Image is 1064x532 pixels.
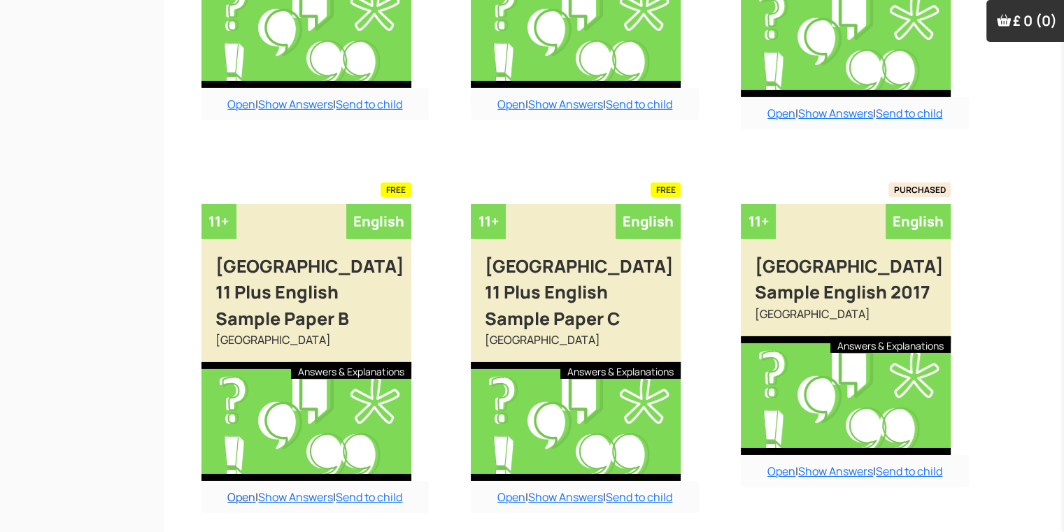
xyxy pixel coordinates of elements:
a: Show Answers [798,106,873,121]
div: 11+ [471,204,506,239]
div: Answer: _________________ [2] [285,482,408,491]
div: English [616,204,681,239]
span: £ 0 (0) [1013,11,1057,30]
span: FREE [381,182,411,196]
span: FREE [651,182,681,196]
a: Send to child [876,463,942,479]
div: 4 [122,512,125,517]
a: Show Answers [258,489,333,505]
a: Open [497,489,525,505]
div: 327 [121,215,135,224]
div: English [886,204,951,239]
div: 3. [93,312,100,321]
div: Answers & Explanations [560,362,681,379]
div: 2. [93,215,100,224]
div: | | [201,481,430,513]
div: (SHOW YOUR WORKING) [175,92,324,103]
a: Show Answers [798,463,873,479]
div: [GEOGRAPHIC_DATA] 11 Plus English Sample Paper C [471,239,681,332]
div: | | [741,455,969,487]
a: Show Answers [528,489,603,505]
a: Show Answers [258,96,333,112]
div: − [137,215,143,224]
div: [GEOGRAPHIC_DATA] [471,331,681,362]
a: Show Answers [528,96,603,112]
a: Send to child [336,96,402,112]
div: [GEOGRAPHIC_DATA] [201,331,411,362]
div: 3 [122,505,125,511]
input: Page [117,3,155,18]
span: PURCHASED [888,182,951,196]
div: | | [471,88,699,120]
div: 840 [140,505,154,515]
div: × [132,311,138,320]
div: | | [471,481,699,513]
img: Your items in the shopping basket [997,13,1011,27]
a: Open [767,463,795,479]
a: Open [227,96,255,112]
a: Send to child [606,96,672,112]
a: Open [497,96,525,112]
div: . [131,408,133,417]
div: 9 [146,408,150,417]
a: Send to child [606,489,672,505]
div: ÷ [139,408,143,417]
div: 254 + 63 + 108 [120,119,176,128]
a: Send to child [336,489,402,505]
a: Send to child [876,106,942,121]
div: Answers & Explanations [830,336,951,353]
div: of [130,505,138,515]
div: [GEOGRAPHIC_DATA] 11 Plus English Sample Paper B [201,239,411,332]
div: 1. [93,119,100,128]
div: Answers & Explanations [291,362,411,379]
div: Answer: _________________ [2] [285,385,408,394]
div: 11+ [201,204,236,239]
select: Zoom [272,3,371,17]
div: English [346,204,411,239]
div: 5. [93,505,100,515]
div: 11+ [741,204,776,239]
div: 28 [139,312,148,321]
div: Answer: _________________ [2] [285,289,408,298]
div: 1 [133,408,138,417]
div: 57 [121,312,130,321]
div: Answer: _________________ [2] [285,192,408,201]
a: Open [227,489,255,505]
a: Open [767,106,795,121]
div: | | [741,97,969,129]
div: [GEOGRAPHIC_DATA] [741,305,951,336]
div: [GEOGRAPHIC_DATA] Sample English 2017 [741,239,951,305]
div: 119 [143,215,157,224]
div: WORK OUT THE FOLLOWING [161,78,339,89]
span: of 13 [155,3,180,18]
div: 4. [93,408,100,417]
div: 62 [122,408,131,417]
div: | | [201,88,430,120]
